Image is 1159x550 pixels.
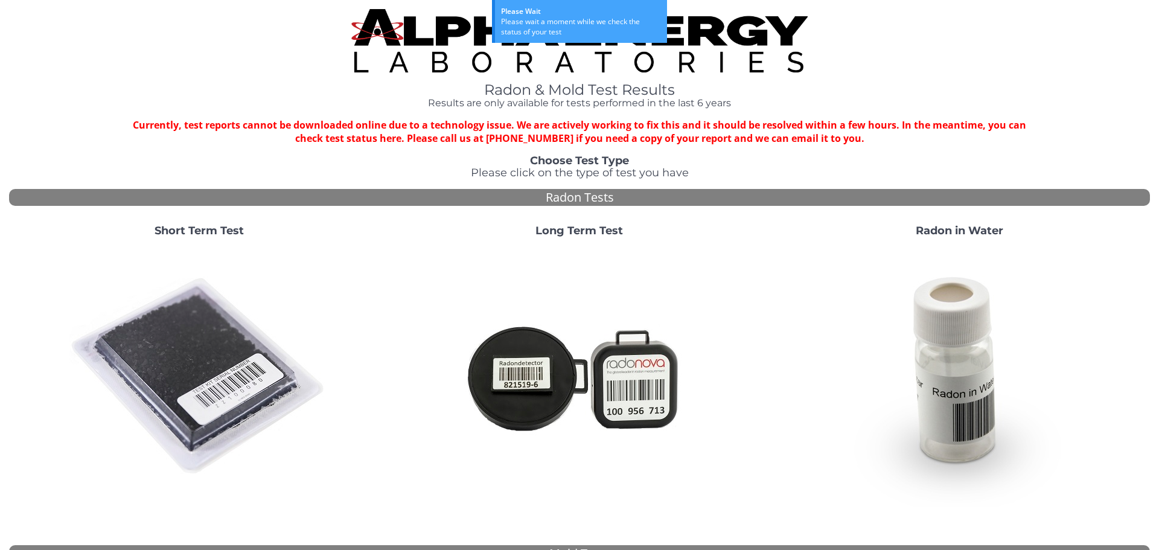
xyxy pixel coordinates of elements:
strong: Short Term Test [155,224,244,237]
img: TightCrop.jpg [351,9,808,72]
h1: Radon & Mold Test Results [351,82,808,98]
div: Radon Tests [9,189,1150,206]
img: RadoninWater.jpg [830,247,1090,507]
div: Please wait a moment while we check the status of your test [501,16,661,37]
strong: Currently, test reports cannot be downloaded online due to a technology issue. We are actively wo... [133,118,1026,145]
strong: Long Term Test [535,224,623,237]
img: ShortTerm.jpg [69,247,329,507]
img: Radtrak2vsRadtrak3.jpg [450,247,709,507]
strong: Choose Test Type [530,154,629,167]
span: Please click on the type of test you have [471,166,689,179]
div: Please Wait [501,6,661,16]
h4: Results are only available for tests performed in the last 6 years [351,98,808,109]
strong: Radon in Water [916,224,1003,237]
